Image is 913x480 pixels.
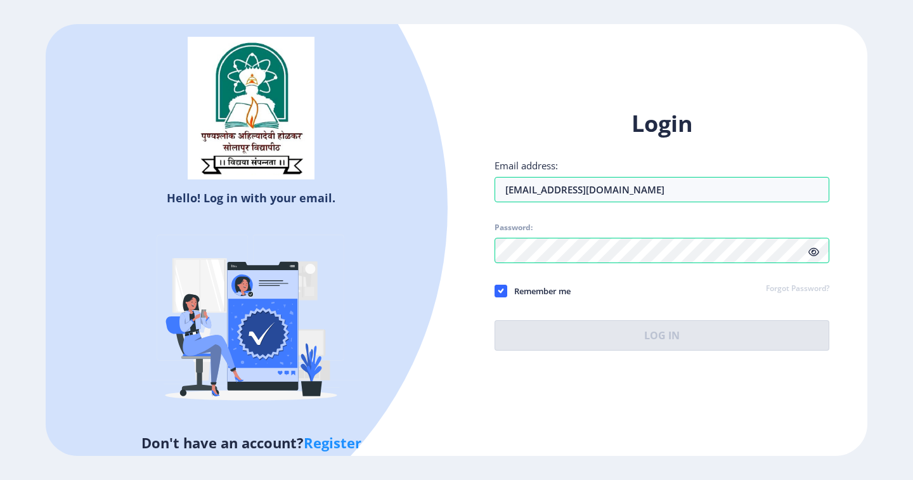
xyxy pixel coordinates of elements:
h1: Login [495,108,829,139]
a: Forgot Password? [766,283,829,295]
label: Email address: [495,159,558,172]
span: Remember me [507,283,571,299]
img: sulogo.png [188,37,314,180]
input: Email address [495,177,829,202]
h5: Don't have an account? [55,432,447,453]
img: Verified-rafiki.svg [140,211,362,432]
button: Log In [495,320,829,351]
label: Password: [495,223,533,233]
a: Register [304,433,361,452]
